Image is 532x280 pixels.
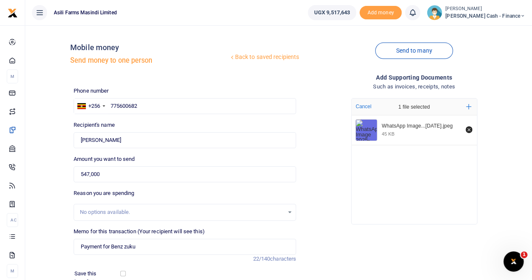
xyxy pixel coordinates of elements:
li: M [7,264,18,278]
div: File Uploader [351,98,477,224]
iframe: Intercom live chat [503,251,524,272]
label: Amount you want to send [74,155,135,163]
input: Loading name... [74,132,296,148]
span: Add money [360,6,402,20]
h4: Mobile money [70,43,228,52]
label: Phone number [74,87,109,95]
a: Add money [360,9,402,15]
a: Send to many [375,43,453,59]
input: Enter phone number [74,98,296,114]
button: Add more files [463,101,475,113]
div: WhatsApp Image 2025-08-19 at 18.07.56.jpeg [382,123,461,130]
a: logo-small logo-large logo-large [8,9,18,16]
input: UGX [74,166,296,182]
h4: Such as invoices, receipts, notes [303,82,525,91]
div: 45 KB [382,131,394,137]
img: profile-user [427,5,442,20]
span: Asili Farms Masindi Limited [50,9,120,16]
div: +256 [88,102,100,110]
input: Enter extra information [74,239,296,255]
label: Reason you are spending [74,189,134,197]
small: [PERSON_NAME] [445,5,525,13]
li: Toup your wallet [360,6,402,20]
span: UGX 9,517,643 [314,8,350,17]
h4: Add supporting Documents [303,73,525,82]
div: No options available. [80,208,284,216]
div: 1 file selected [378,99,450,115]
a: UGX 9,517,643 [308,5,356,20]
label: Recipient's name [74,121,115,129]
li: Ac [7,213,18,227]
span: [PERSON_NAME] Cash - Finance [445,12,525,20]
span: characters [270,256,296,262]
img: logo-small [8,8,18,18]
button: Cancel [353,101,374,112]
span: 22/140 [253,256,270,262]
div: Uganda: +256 [74,99,108,114]
img: WhatsApp Image 2025-08-19 at 18.07.56.jpeg [356,120,377,141]
li: M [7,69,18,83]
a: Back to saved recipients [229,50,300,65]
button: Remove file [464,125,474,134]
a: profile-user [PERSON_NAME] [PERSON_NAME] Cash - Finance [427,5,525,20]
label: Memo for this transaction (Your recipient will see this) [74,227,205,236]
h5: Send money to one person [70,56,228,65]
span: 1 [521,251,527,258]
li: Wallet ballance [304,5,360,20]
